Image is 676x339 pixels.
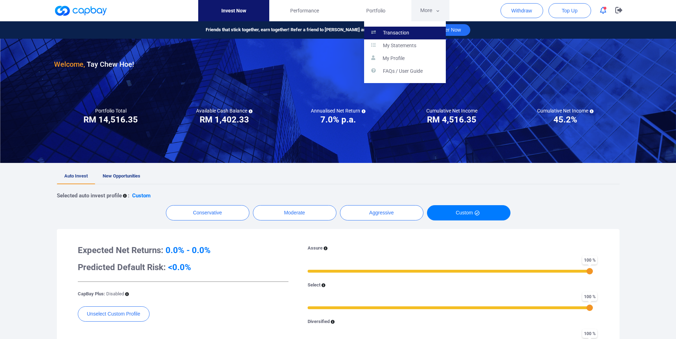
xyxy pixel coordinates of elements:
p: Transaction [383,30,409,36]
a: FAQs / User Guide [364,65,446,78]
p: FAQs / User Guide [383,68,423,75]
p: My Profile [383,55,405,62]
a: Transaction [364,27,446,39]
p: My Statements [383,43,416,49]
a: My Profile [364,52,446,65]
a: My Statements [364,39,446,52]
